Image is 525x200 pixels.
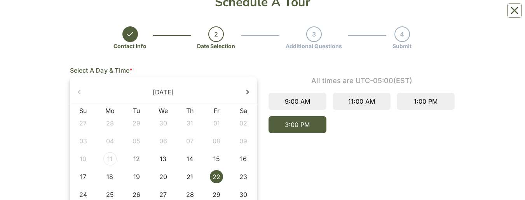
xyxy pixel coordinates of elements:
[176,150,203,168] td: 2025-08-14
[269,93,326,110] div: 9:00 AM
[123,150,150,168] td: 2025-08-12
[123,168,150,186] td: 2025-08-19
[96,168,123,186] td: 2025-08-18
[230,168,257,186] td: 2025-08-23
[150,150,177,168] td: 2025-08-13
[176,107,203,114] th: Th
[507,3,522,18] button: Close
[197,42,235,50] div: Date Selection
[96,107,123,114] th: Mo
[203,168,230,186] td: 2025-08-22
[123,107,150,114] th: Tu
[153,87,174,97] div: [DATE]
[392,42,412,50] div: Submit
[150,107,177,114] th: We
[103,170,117,183] div: 18
[113,42,147,50] div: Contact Info
[130,152,143,165] div: 12
[286,42,342,50] div: Additional Questions
[203,150,230,168] td: 2025-08-15
[333,93,391,110] div: 11:00 AM
[306,26,322,42] div: 3
[397,93,455,110] div: 1:00 PM
[394,26,410,42] div: 4
[70,66,130,74] span: Select A Day & Time
[230,150,257,168] td: 2025-08-16
[203,107,230,114] th: Fr
[210,170,223,183] div: 22
[269,77,455,85] div: All times are UTC-05:00 (EST)
[269,116,326,133] div: 3:00 PM
[157,152,170,165] div: 13
[183,152,197,165] div: 14
[130,170,143,183] div: 19
[230,107,257,114] th: Sa
[210,152,223,165] div: 15
[77,170,90,183] div: 17
[183,170,197,183] div: 21
[150,168,177,186] td: 2025-08-20
[70,168,97,186] td: 2025-08-17
[208,26,224,42] div: 2
[70,107,97,114] th: Su
[237,152,250,165] div: 16
[176,168,203,186] td: 2025-08-21
[237,170,250,183] div: 23
[157,170,170,183] div: 20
